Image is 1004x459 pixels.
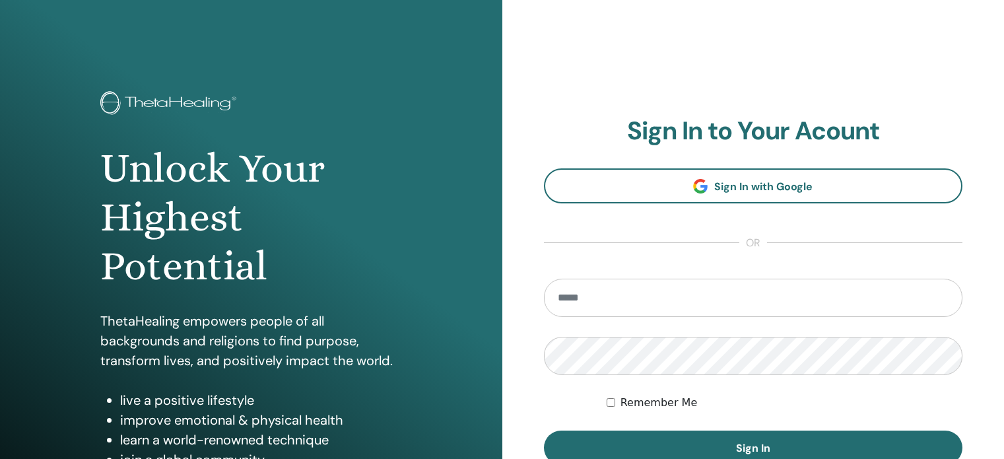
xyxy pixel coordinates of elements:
[544,116,963,147] h2: Sign In to Your Acount
[100,311,402,371] p: ThetaHealing empowers people of all backgrounds and religions to find purpose, transform lives, a...
[120,410,402,430] li: improve emotional & physical health
[620,395,698,411] label: Remember Me
[120,390,402,410] li: live a positive lifestyle
[100,144,402,291] h1: Unlock Your Highest Potential
[544,168,963,203] a: Sign In with Google
[736,441,770,455] span: Sign In
[607,395,962,411] div: Keep me authenticated indefinitely or until I manually logout
[739,235,767,251] span: or
[120,430,402,450] li: learn a world-renowned technique
[714,180,813,194] span: Sign In with Google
